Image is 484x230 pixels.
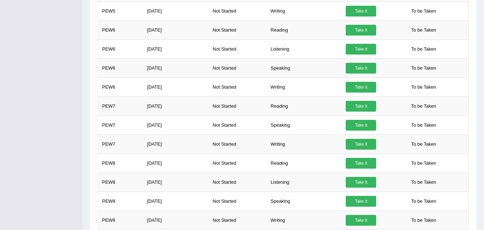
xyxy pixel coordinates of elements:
[98,39,143,58] td: PEW6
[408,196,440,207] span: To be Taken
[408,215,440,226] span: To be Taken
[98,58,143,78] td: PEW6
[408,120,440,131] span: To be Taken
[143,154,209,173] td: [DATE]
[209,97,267,116] td: Not Started
[209,1,267,20] td: Not Started
[209,116,267,135] td: Not Started
[209,154,267,173] td: Not Started
[267,20,342,39] td: Reading
[209,211,267,230] td: Not Started
[143,20,209,39] td: [DATE]
[267,58,342,78] td: Speaking
[267,39,342,58] td: Listening
[408,82,440,93] span: To be Taken
[98,20,143,39] td: PEW6
[346,82,376,93] a: Take it
[346,44,376,55] a: Take it
[143,58,209,78] td: [DATE]
[98,135,143,154] td: PEW7
[408,101,440,112] span: To be Taken
[408,25,440,36] span: To be Taken
[408,63,440,74] span: To be Taken
[267,211,342,230] td: Writing
[143,211,209,230] td: [DATE]
[267,97,342,116] td: Reading
[143,173,209,192] td: [DATE]
[346,158,376,169] a: Take it
[408,158,440,169] span: To be Taken
[209,173,267,192] td: Not Started
[209,135,267,154] td: Not Started
[346,63,376,74] a: Take it
[143,1,209,20] td: [DATE]
[98,173,143,192] td: PEW8
[346,177,376,188] a: Take it
[346,139,376,150] a: Take it
[143,192,209,211] td: [DATE]
[98,192,143,211] td: PEW8
[267,173,342,192] td: Listening
[267,192,342,211] td: Speaking
[267,154,342,173] td: Reading
[346,101,376,112] a: Take it
[408,139,440,150] span: To be Taken
[98,78,143,97] td: PEW6
[267,116,342,135] td: Speaking
[346,215,376,226] a: Take it
[267,1,342,20] td: Writing
[346,196,376,207] a: Take it
[267,135,342,154] td: Writing
[346,25,376,36] a: Take it
[98,116,143,135] td: PEW7
[143,135,209,154] td: [DATE]
[143,39,209,58] td: [DATE]
[98,1,143,20] td: PEW5
[98,211,143,230] td: PEW8
[98,154,143,173] td: PEW8
[209,192,267,211] td: Not Started
[267,78,342,97] td: Writing
[98,97,143,116] td: PEW7
[143,97,209,116] td: [DATE]
[143,78,209,97] td: [DATE]
[346,120,376,131] a: Take it
[143,116,209,135] td: [DATE]
[408,44,440,55] span: To be Taken
[209,20,267,39] td: Not Started
[209,39,267,58] td: Not Started
[209,58,267,78] td: Not Started
[209,78,267,97] td: Not Started
[346,6,376,17] a: Take it
[408,177,440,188] span: To be Taken
[408,6,440,17] span: To be Taken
